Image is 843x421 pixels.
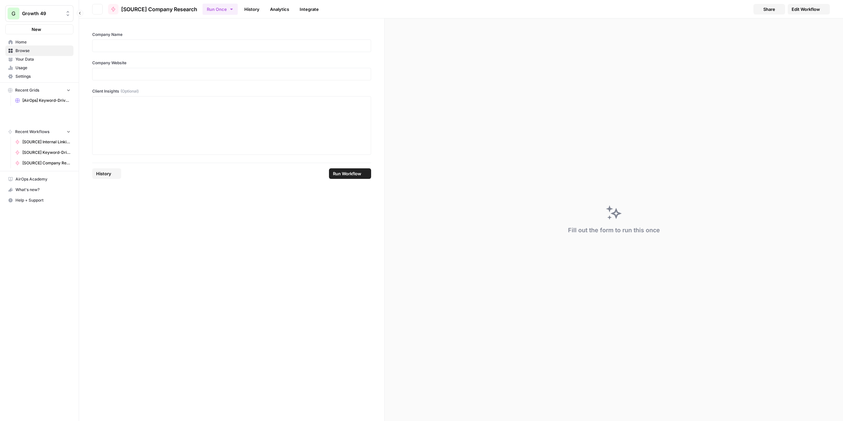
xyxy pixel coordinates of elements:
button: Recent Grids [5,85,73,95]
a: [SOURCE] Internal Linking [12,137,73,147]
span: Home [15,39,70,45]
div: Fill out the form to run this once [568,226,660,235]
label: Company Website [92,60,371,66]
span: History [96,170,111,177]
button: Workspace: Growth 49 [5,5,73,22]
span: Usage [15,65,70,71]
button: History [92,168,121,179]
a: [SOURCE] Company Research [12,158,73,168]
a: Integrate [296,4,323,14]
span: Your Data [15,56,70,62]
a: Browse [5,45,73,56]
span: [SOURCE] Internal Linking [22,139,70,145]
span: [SOURCE] Company Research [22,160,70,166]
div: What's new? [6,185,73,195]
span: AirOps Academy [15,176,70,182]
a: [SOURCE] Company Research [108,4,197,14]
span: G [12,10,15,17]
span: [SOURCE] Company Research [121,5,197,13]
a: History [240,4,263,14]
button: New [5,24,73,34]
span: Recent Workflows [15,129,49,135]
span: Settings [15,73,70,79]
a: Home [5,37,73,47]
span: [SOURCE] Keyword-Driven Article: 1st Draft Writing [22,150,70,155]
a: Analytics [266,4,293,14]
button: Share [753,4,785,14]
a: Usage [5,63,73,73]
span: Edit Workflow [792,6,820,13]
button: What's new? [5,184,73,195]
button: Help + Support [5,195,73,206]
label: Company Name [92,32,371,38]
label: Client Insights [92,88,371,94]
a: [SOURCE] Keyword-Driven Article: 1st Draft Writing [12,147,73,158]
span: Growth 49 [22,10,62,17]
span: Share [763,6,775,13]
a: AirOps Academy [5,174,73,184]
a: Your Data [5,54,73,65]
a: Settings [5,71,73,82]
span: (Optional) [121,88,139,94]
a: [AirOps] Keyword-Driven Article + Source: Content Brief Grid [12,95,73,106]
span: New [32,26,41,33]
span: [AirOps] Keyword-Driven Article + Source: Content Brief Grid [22,98,70,103]
button: Run Once [203,4,238,15]
span: Browse [15,48,70,54]
button: Recent Workflows [5,127,73,137]
span: Recent Grids [15,87,39,93]
button: Run Workflow [329,168,371,179]
span: Help + Support [15,197,70,203]
span: Run Workflow [333,170,361,177]
a: Edit Workflow [788,4,830,14]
